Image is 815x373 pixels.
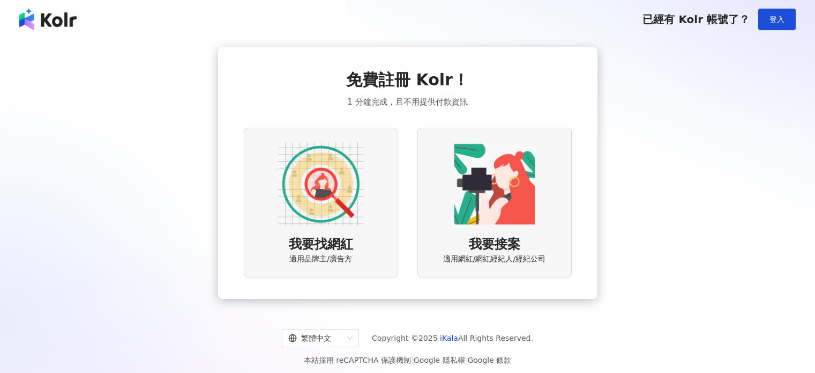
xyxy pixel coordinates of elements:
span: 免費註冊 Kolr！ [346,69,469,91]
img: logo [19,9,77,30]
span: | [411,356,414,364]
span: | [465,356,468,364]
span: 登入 [769,15,784,24]
span: 適用品牌主/廣告方 [289,254,352,265]
span: 適用網紅/網紅經紀人/經紀公司 [443,254,545,265]
a: Google 條款 [467,356,511,364]
img: KOL identity option [452,141,537,227]
a: Google 隱私權 [414,356,465,364]
span: 我要接案 [469,236,520,254]
div: 繁體中文 [288,330,343,347]
span: 1 分鐘完成，且不用提供付款資訊 [347,96,467,108]
span: 已經有 Kolr 帳號了？ [642,13,750,26]
img: AD identity option [278,141,364,227]
span: 本站採用 reCAPTCHA 保護機制 [304,354,511,367]
button: 登入 [758,9,796,30]
span: Copyright © 2025 All Rights Reserved. [372,332,533,345]
span: 我要找網紅 [289,236,353,254]
a: iKala [440,334,458,342]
